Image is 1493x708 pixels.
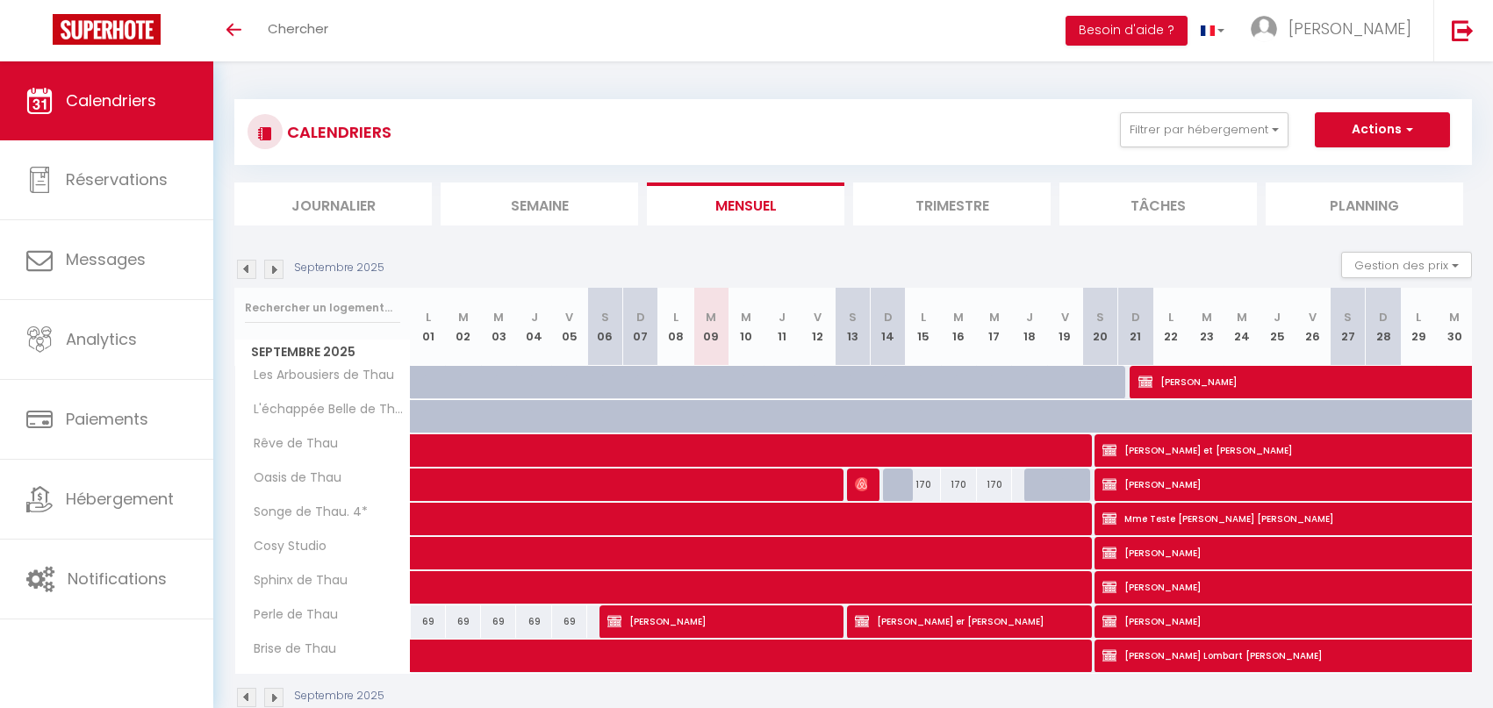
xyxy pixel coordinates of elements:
[552,605,587,638] div: 69
[1341,252,1472,278] button: Gestion des prix
[1059,182,1257,225] li: Tâches
[779,309,786,325] abbr: J
[1224,288,1260,366] th: 24
[693,288,729,366] th: 09
[835,288,870,366] th: 13
[294,688,384,704] p: Septembre 2025
[658,288,693,366] th: 08
[1379,309,1388,325] abbr: D
[238,434,342,454] span: Rêve de Thau
[238,605,342,625] span: Perle de Thau
[855,468,866,501] span: [PERSON_NAME]
[764,288,800,366] th: 11
[1026,309,1033,325] abbr: J
[493,309,504,325] abbr: M
[884,309,893,325] abbr: D
[1012,288,1047,366] th: 18
[53,14,161,45] img: Super Booking
[989,309,1000,325] abbr: M
[238,537,331,556] span: Cosy Studio
[607,604,829,638] span: [PERSON_NAME]
[1416,309,1421,325] abbr: L
[516,288,551,366] th: 04
[66,488,174,510] span: Hébergement
[1274,309,1281,325] abbr: J
[66,408,148,430] span: Paiements
[268,19,328,38] span: Chercher
[1082,288,1117,366] th: 20
[1266,182,1463,225] li: Planning
[1202,309,1212,325] abbr: M
[1288,18,1411,39] span: [PERSON_NAME]
[516,605,551,638] div: 69
[921,309,926,325] abbr: L
[647,182,844,225] li: Mensuel
[855,604,1077,638] span: [PERSON_NAME] er [PERSON_NAME]
[977,468,1012,501] div: 170
[800,288,835,366] th: 12
[673,309,678,325] abbr: L
[871,288,906,366] th: 14
[1260,288,1295,366] th: 25
[977,288,1012,366] th: 17
[1118,288,1153,366] th: 21
[1437,288,1472,366] th: 30
[238,571,352,590] span: Sphinx de Thau
[1366,288,1401,366] th: 28
[1344,309,1352,325] abbr: S
[1168,309,1174,325] abbr: L
[1066,16,1188,46] button: Besoin d'aide ?
[906,468,941,501] div: 170
[238,503,372,522] span: Songe de Thau. 4*
[587,288,622,366] th: 06
[66,89,156,111] span: Calendriers
[601,309,609,325] abbr: S
[1047,288,1082,366] th: 19
[1295,288,1330,366] th: 26
[66,248,146,270] span: Messages
[1309,309,1317,325] abbr: V
[1251,16,1277,42] img: ...
[1096,309,1104,325] abbr: S
[1449,309,1460,325] abbr: M
[906,288,941,366] th: 15
[283,112,391,152] h3: CALENDRIERS
[1331,288,1366,366] th: 27
[1401,288,1436,366] th: 29
[552,288,587,366] th: 05
[622,288,657,366] th: 07
[426,309,431,325] abbr: L
[238,640,341,659] span: Brise de Thau
[238,366,398,385] span: Les Arbousiers de Thau
[853,182,1051,225] li: Trimestre
[411,605,446,638] div: 69
[411,288,446,366] th: 01
[1120,112,1288,147] button: Filtrer par hébergement
[953,309,964,325] abbr: M
[1153,288,1188,366] th: 22
[238,468,346,488] span: Oasis de Thau
[238,400,413,419] span: L'échappée Belle de Thau
[1131,309,1140,325] abbr: D
[565,309,573,325] abbr: V
[66,168,168,190] span: Réservations
[706,309,716,325] abbr: M
[446,605,481,638] div: 69
[849,309,857,325] abbr: S
[66,328,137,350] span: Analytics
[294,260,384,276] p: Septembre 2025
[441,182,638,225] li: Semaine
[1061,309,1069,325] abbr: V
[446,288,481,366] th: 02
[1452,19,1474,41] img: logout
[481,605,516,638] div: 69
[245,292,400,324] input: Rechercher un logement...
[458,309,469,325] abbr: M
[481,288,516,366] th: 03
[1315,112,1450,147] button: Actions
[741,309,751,325] abbr: M
[941,288,976,366] th: 16
[941,468,976,501] div: 170
[636,309,645,325] abbr: D
[1188,288,1224,366] th: 23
